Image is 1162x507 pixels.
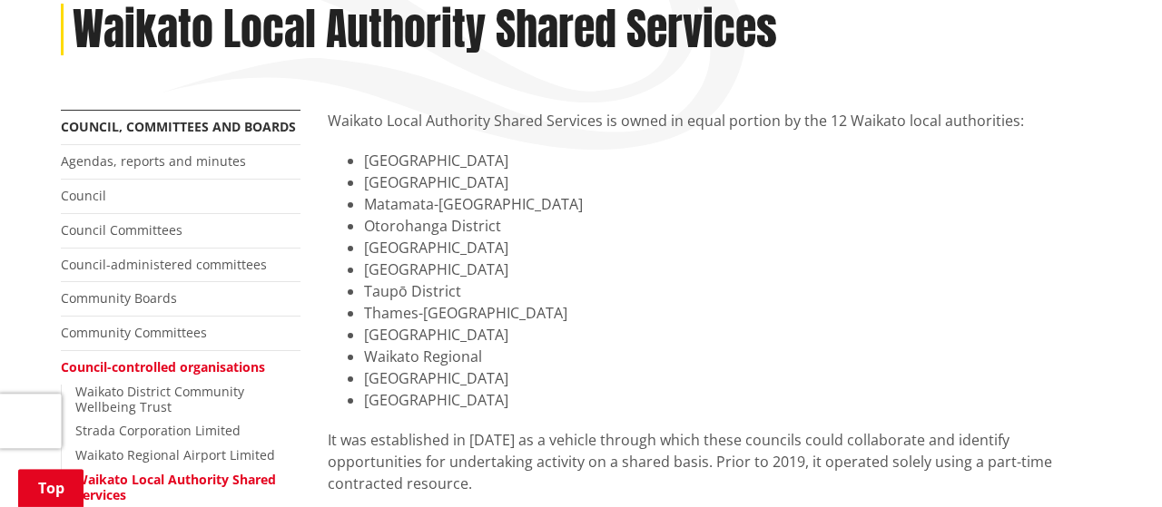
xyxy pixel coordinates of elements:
[75,471,276,503] a: Waikato Local Authority Shared Services
[328,429,1101,494] p: It was established in [DATE] as a vehicle through which these councils could collaborate and iden...
[61,324,207,341] a: Community Committees
[61,289,177,307] a: Community Boards
[364,258,1101,280] li: [GEOGRAPHIC_DATA]
[61,221,182,239] a: Council Committees
[364,150,1101,171] li: [GEOGRAPHIC_DATA]
[73,4,777,56] h1: Waikato Local Authority Shared Services
[364,237,1101,258] li: [GEOGRAPHIC_DATA]
[364,215,1101,237] li: Otorohanga District
[364,302,1101,324] li: Thames-[GEOGRAPHIC_DATA]
[75,383,244,415] a: Waikato District Community Wellbeing Trust
[364,171,1101,193] li: [GEOGRAPHIC_DATA]
[61,152,246,170] a: Agendas, reports and minutes
[75,422,241,439] a: Strada Corporation Limited
[364,280,1101,302] li: Taupō District
[61,256,267,273] a: Council-administered committees
[364,367,1101,389] li: [GEOGRAPHIC_DATA]
[364,193,1101,215] li: Matamata-[GEOGRAPHIC_DATA]
[61,358,265,375] a: Council-controlled organisations
[18,469,84,507] a: Top
[1078,431,1144,496] iframe: Messenger Launcher
[61,118,296,135] a: Council, committees and boards
[364,389,1101,411] li: [GEOGRAPHIC_DATA]
[364,346,1101,367] li: Waikato Regional
[75,446,275,463] a: Waikato Regional Airport Limited
[61,187,106,204] a: Council
[364,324,1101,346] li: [GEOGRAPHIC_DATA]
[328,110,1101,132] p: Waikato Local Authority Shared Services is owned in equal portion by the 12 Waikato local authori...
